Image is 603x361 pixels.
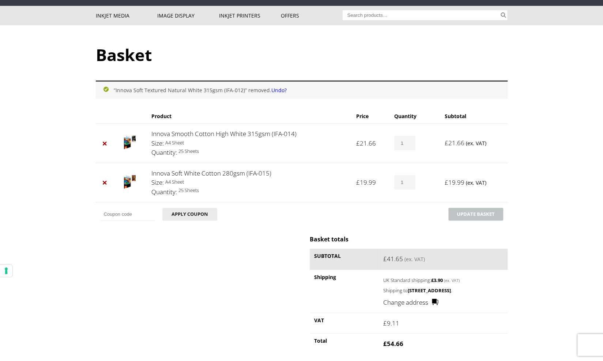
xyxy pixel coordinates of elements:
span: £ [445,139,448,147]
a: Change address [383,298,438,307]
strong: [STREET_ADDRESS] [408,287,451,294]
span: £ [431,277,434,283]
a: Innova Soft White Cotton 280gsm (IFA-015) [151,169,271,177]
th: Product [147,109,352,123]
input: Search products… [343,10,499,20]
small: (ex. VAT) [466,140,486,147]
a: Image Display [157,6,219,25]
bdi: 21.66 [356,139,376,147]
bdi: 41.65 [383,255,403,263]
small: (ex. VAT) [404,256,425,263]
input: Coupon code [100,208,155,221]
span: £ [383,319,387,327]
button: Search [499,10,508,20]
button: Apply coupon [162,208,217,221]
dt: Quantity: [151,148,177,157]
input: Product quantity [394,175,415,189]
span: £ [356,178,360,187]
a: Inkjet Media [96,6,158,25]
p: A4 Sheet [151,178,347,186]
p: Shipping to . [383,286,503,295]
p: 25 Sheets [151,147,347,155]
small: (ex. VAT) [444,278,460,283]
p: 25 Sheets [151,186,347,195]
span: £ [383,255,387,263]
a: Remove Innova Smooth Cotton High White 315gsm (IFA-014) from basket [100,139,110,148]
span: £ [383,339,387,348]
bdi: 21.66 [445,139,464,147]
a: Innova Smooth Cotton High White 315gsm (IFA-014) [151,129,297,138]
a: Inkjet Printers [219,6,281,25]
p: A4 Sheet [151,139,347,147]
th: Subtotal [440,109,508,123]
th: VAT [310,313,379,334]
a: Undo? [271,87,287,94]
th: Quantity [390,109,440,123]
dt: Size: [151,139,164,148]
bdi: 19.99 [356,178,376,187]
h1: Basket [96,44,508,66]
th: Subtotal [310,249,379,270]
span: £ [445,178,448,187]
small: (ex. VAT) [466,179,486,186]
bdi: 9.11 [383,319,399,327]
div: “Innova Soft Textured Natural White 315gsm (IFA-012)” removed. [96,80,508,99]
span: £ [356,139,360,147]
dt: Quantity: [151,187,177,197]
dt: Size: [151,178,164,187]
th: Total [310,333,379,354]
label: UK Standard shipping: [383,275,491,284]
img: Innova Smooth Cotton High White 315gsm (IFA-014) [124,135,136,149]
th: Price [352,109,390,123]
bdi: 54.66 [383,339,403,348]
bdi: 3.90 [431,277,443,283]
a: Offers [281,6,343,25]
input: Product quantity [394,136,415,150]
img: Innova Soft White Cotton 280gsm (IFA-015) [124,174,136,189]
h2: Basket totals [310,235,507,243]
a: Remove Innova Soft White Cotton 280gsm (IFA-015) from basket [100,178,110,187]
button: Update basket [448,208,503,221]
th: Shipping [310,270,379,313]
bdi: 19.99 [445,178,464,187]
